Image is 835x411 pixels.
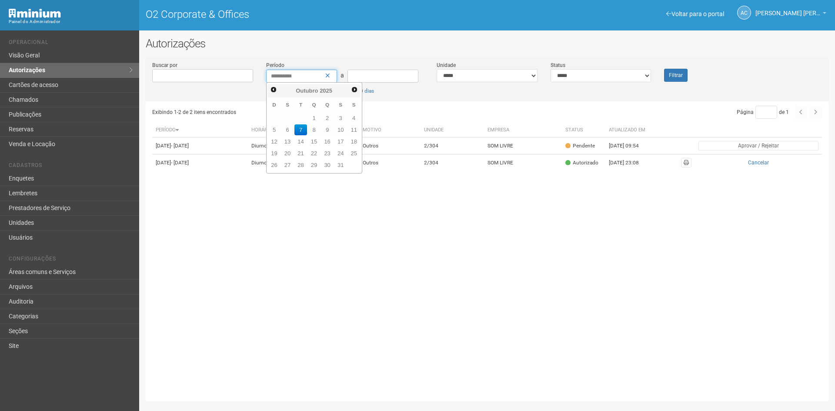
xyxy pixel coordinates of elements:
[334,160,347,170] a: 31
[152,137,248,154] td: [DATE]
[350,85,360,95] a: Próximo
[308,148,321,159] a: 22
[421,123,484,137] th: Unidade
[698,141,818,150] button: Aprovar / Rejeitar
[296,87,318,94] span: Outubro
[321,160,334,170] a: 30
[421,137,484,154] td: 2/304
[341,72,344,79] span: a
[565,159,598,167] div: Autorizado
[755,11,826,18] a: [PERSON_NAME] [PERSON_NAME]
[268,148,281,159] a: 19
[294,124,307,135] a: 7
[321,136,334,147] a: 16
[551,61,565,69] label: Status
[299,102,302,107] span: Terça
[9,39,133,48] li: Operacional
[268,85,278,95] a: Anterior
[755,1,821,17] span: Ana Carla de Carvalho Silva
[281,160,294,170] a: 27
[664,69,688,82] button: Filtrar
[9,162,133,171] li: Cadastros
[321,148,334,159] a: 23
[308,113,321,124] a: 1
[359,137,421,154] td: Outros
[666,10,724,17] a: Voltar para o portal
[562,123,605,137] th: Status
[334,136,347,147] a: 17
[347,148,360,159] a: 25
[605,137,653,154] td: [DATE] 09:54
[308,136,321,147] a: 15
[605,154,653,171] td: [DATE] 23:08
[320,87,332,94] span: 2025
[152,123,248,137] th: Período
[268,124,281,135] a: 5
[294,160,307,170] a: 28
[286,102,289,107] span: Segunda
[152,154,248,171] td: [DATE]
[339,102,342,107] span: Sexta
[171,143,189,149] span: - [DATE]
[359,154,421,171] td: Outros
[152,106,484,119] div: Exibindo 1-2 de 2 itens encontrados
[351,86,358,93] span: Próximo
[281,136,294,147] a: 13
[347,124,360,135] a: 11
[605,123,653,137] th: Atualizado em
[268,160,281,170] a: 26
[272,102,276,107] span: Domingo
[347,136,360,147] a: 18
[347,113,360,124] a: 4
[421,154,484,171] td: 2/304
[308,160,321,170] a: 29
[484,154,562,171] td: SOM LIVRE
[268,136,281,147] a: 12
[352,102,356,107] span: Sábado
[9,18,133,26] div: Painel do Administrador
[9,9,61,18] img: Minium
[357,88,374,94] a: 30 dias
[294,148,307,159] a: 21
[281,148,294,159] a: 20
[737,109,789,115] span: Página de 1
[248,137,359,154] td: Diurno / Noturno
[248,123,359,137] th: Horário
[248,154,359,171] td: Diurno / Noturno
[312,102,316,107] span: Quarta
[266,61,284,69] label: Período
[737,6,751,20] a: AC
[334,113,347,124] a: 3
[281,124,294,135] a: 6
[270,86,277,93] span: Anterior
[334,148,347,159] a: 24
[294,136,307,147] a: 14
[565,142,595,150] div: Pendente
[698,158,818,167] button: Cancelar
[359,123,421,137] th: Motivo
[484,123,562,137] th: Empresa
[146,37,828,50] h2: Autorizações
[484,137,562,154] td: SOM LIVRE
[146,9,481,20] h1: O2 Corporate & Offices
[437,61,456,69] label: Unidade
[325,102,329,107] span: Quinta
[152,61,177,69] label: Buscar por
[334,124,347,135] a: 10
[171,160,189,166] span: - [DATE]
[321,124,334,135] a: 9
[308,124,321,135] a: 8
[9,256,133,265] li: Configurações
[321,113,334,124] a: 2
